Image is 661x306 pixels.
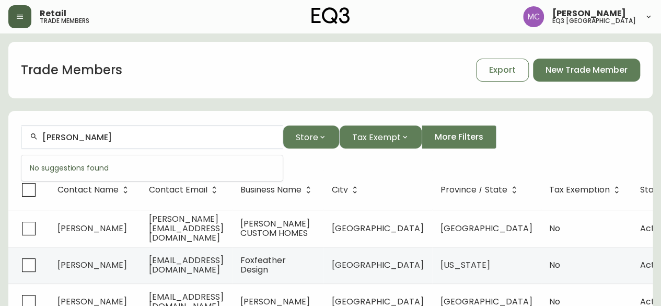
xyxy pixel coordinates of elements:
span: Contact Name [57,185,132,195]
span: Contact Email [149,185,221,195]
span: City [332,185,362,195]
span: Tax Exempt [352,131,401,144]
span: Tax Exemption [549,187,610,193]
span: [PERSON_NAME] [57,222,127,234]
span: Foxfeather Design [240,254,286,276]
h5: trade members [40,18,89,24]
span: Province / State [440,187,507,193]
span: Tax Exemption [549,185,623,195]
span: [PERSON_NAME] [552,9,626,18]
span: Province / State [440,185,521,195]
span: [GEOGRAPHIC_DATA] [332,222,424,234]
button: More Filters [422,126,496,149]
img: 6dbdb61c5655a9a555815750a11666cc [523,6,544,27]
img: logo [311,7,350,24]
button: Store [283,126,339,149]
span: No [549,259,560,271]
span: Store [296,131,318,144]
span: Retail [40,9,66,18]
span: [PERSON_NAME][EMAIL_ADDRESS][DOMAIN_NAME] [149,213,224,244]
span: New Trade Member [546,64,628,76]
button: New Trade Member [533,59,640,82]
h1: Trade Members [21,61,122,79]
span: Contact Email [149,187,207,193]
span: Business Name [240,187,301,193]
span: [EMAIL_ADDRESS][DOMAIN_NAME] [149,254,224,276]
span: [PERSON_NAME] CUSTOM HOMES [240,218,310,239]
span: City [332,187,348,193]
span: No [549,222,560,234]
span: Export [489,64,516,76]
span: [GEOGRAPHIC_DATA] [332,259,424,271]
button: Tax Exempt [339,126,422,149]
span: [US_STATE] [440,259,490,271]
div: No suggestions found [21,155,283,181]
button: Export [476,59,529,82]
span: Contact Name [57,187,119,193]
span: Business Name [240,185,315,195]
h5: eq3 [GEOGRAPHIC_DATA] [552,18,636,24]
span: More Filters [435,131,483,143]
span: [PERSON_NAME] [57,259,127,271]
input: Search [42,132,274,142]
span: [GEOGRAPHIC_DATA] [440,222,532,234]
